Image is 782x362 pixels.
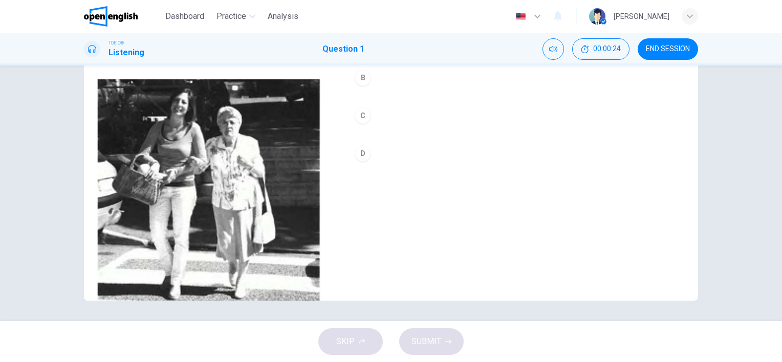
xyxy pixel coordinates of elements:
span: Practice [216,10,246,22]
div: C [355,107,371,124]
span: 00:00:24 [593,45,621,53]
button: C [350,103,682,128]
button: Analysis [264,7,302,26]
img: en [514,13,527,20]
button: B [350,65,682,90]
button: END SESSION [638,38,698,60]
div: D [355,145,371,162]
button: D [350,141,682,166]
button: 00:00:24 [572,38,629,60]
button: Practice [212,7,259,26]
div: [PERSON_NAME] [614,10,669,22]
h1: Listening [108,47,144,59]
span: Analysis [268,10,298,22]
button: Dashboard [161,7,208,26]
div: B [355,70,371,86]
a: OpenEnglish logo [84,6,161,27]
img: OpenEnglish logo [84,6,138,27]
img: Photographs [84,52,334,301]
div: Mute [542,38,564,60]
span: Dashboard [165,10,204,22]
img: Profile picture [589,8,605,25]
div: Hide [572,38,629,60]
h1: Question 1 [322,43,364,55]
span: END SESSION [646,45,690,53]
span: TOEIC® [108,39,124,47]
